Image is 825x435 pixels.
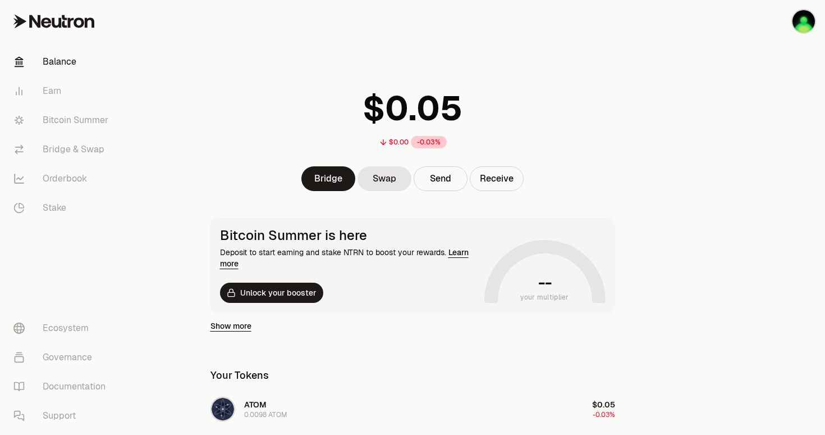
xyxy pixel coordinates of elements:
[4,76,121,106] a: Earn
[301,166,355,191] a: Bridge
[4,47,121,76] a: Balance
[4,164,121,193] a: Orderbook
[357,166,411,191] a: Swap
[4,343,121,372] a: Governance
[4,135,121,164] a: Bridge & Swap
[220,228,480,243] div: Bitcoin Summer is here
[389,138,409,147] div: $0.00
[210,368,269,383] div: Your Tokens
[244,400,267,410] span: ATOM
[792,10,815,33] img: Roman
[4,193,121,223] a: Stake
[4,314,121,343] a: Ecosystem
[244,410,287,419] div: 0.0098 ATOM
[593,410,615,419] span: -0.03%
[220,283,323,303] button: Unlock your booster
[411,136,447,148] div: -0.03%
[414,166,467,191] button: Send
[220,247,480,269] div: Deposit to start earning and stake NTRN to boost your rewards.
[204,392,622,426] button: ATOM LogoATOM0.0098 ATOM$0.05-0.03%
[592,400,615,410] span: $0.05
[4,401,121,431] a: Support
[212,398,234,420] img: ATOM Logo
[470,166,524,191] button: Receive
[520,292,569,303] span: your multiplier
[4,372,121,401] a: Documentation
[210,320,251,332] a: Show more
[538,274,551,292] h1: --
[4,106,121,135] a: Bitcoin Summer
